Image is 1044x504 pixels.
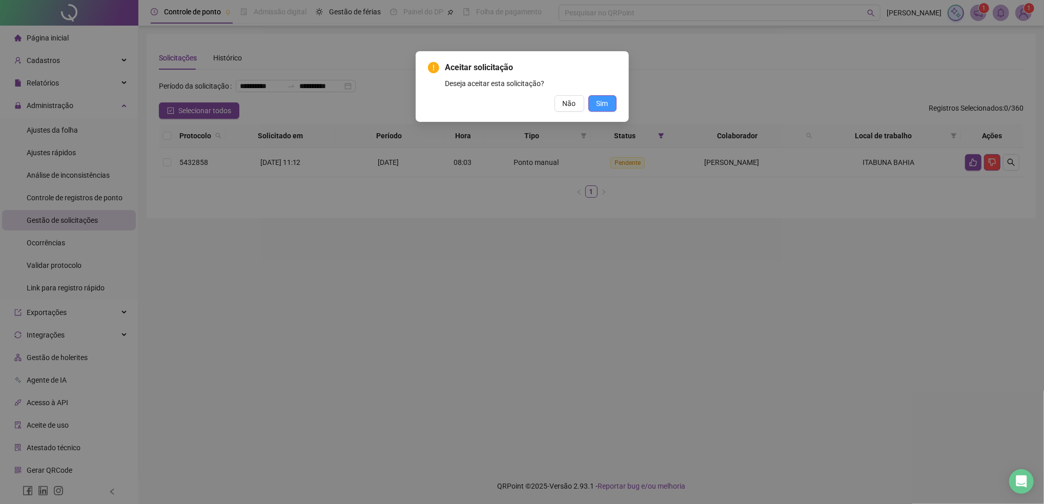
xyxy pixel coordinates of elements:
[597,98,608,109] span: Sim
[563,98,576,109] span: Não
[445,78,617,89] div: Deseja aceitar esta solicitação?
[445,61,617,74] span: Aceitar solicitação
[1009,469,1034,494] div: Open Intercom Messenger
[555,95,584,112] button: Não
[428,62,439,73] span: exclamation-circle
[588,95,617,112] button: Sim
